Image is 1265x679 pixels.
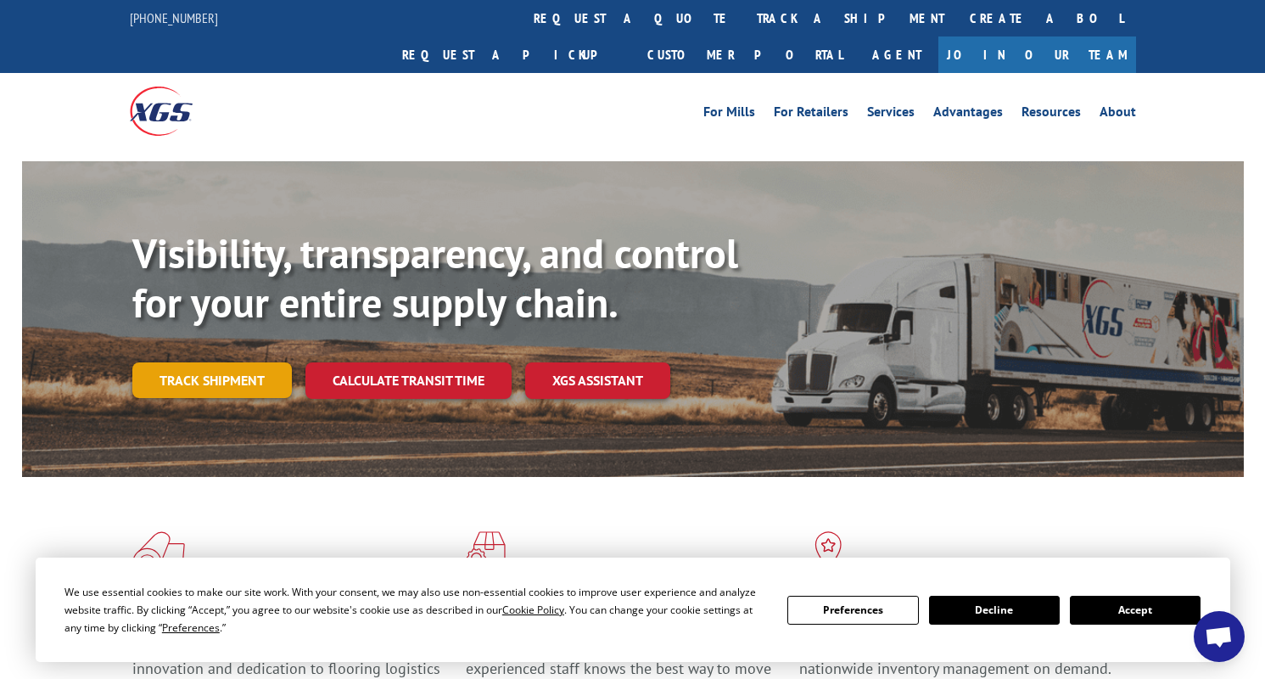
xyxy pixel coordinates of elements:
[635,36,855,73] a: Customer Portal
[389,36,635,73] a: Request a pickup
[130,9,218,26] a: [PHONE_NUMBER]
[525,362,670,399] a: XGS ASSISTANT
[36,558,1230,662] div: Cookie Consent Prompt
[132,362,292,398] a: Track shipment
[787,596,918,625] button: Preferences
[929,596,1060,625] button: Decline
[867,105,915,124] a: Services
[305,362,512,399] a: Calculate transit time
[774,105,848,124] a: For Retailers
[1194,611,1245,662] div: Open chat
[502,603,564,617] span: Cookie Policy
[933,105,1003,124] a: Advantages
[855,36,938,73] a: Agent
[1022,105,1081,124] a: Resources
[799,531,858,575] img: xgs-icon-flagship-distribution-model-red
[162,620,220,635] span: Preferences
[466,531,506,575] img: xgs-icon-focused-on-flooring-red
[64,583,767,637] div: We use essential cookies to make our site work. With your consent, we may also use non-essential ...
[132,227,738,328] b: Visibility, transparency, and control for your entire supply chain.
[938,36,1136,73] a: Join Our Team
[1100,105,1136,124] a: About
[132,531,185,575] img: xgs-icon-total-supply-chain-intelligence-red
[1070,596,1201,625] button: Accept
[703,105,755,124] a: For Mills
